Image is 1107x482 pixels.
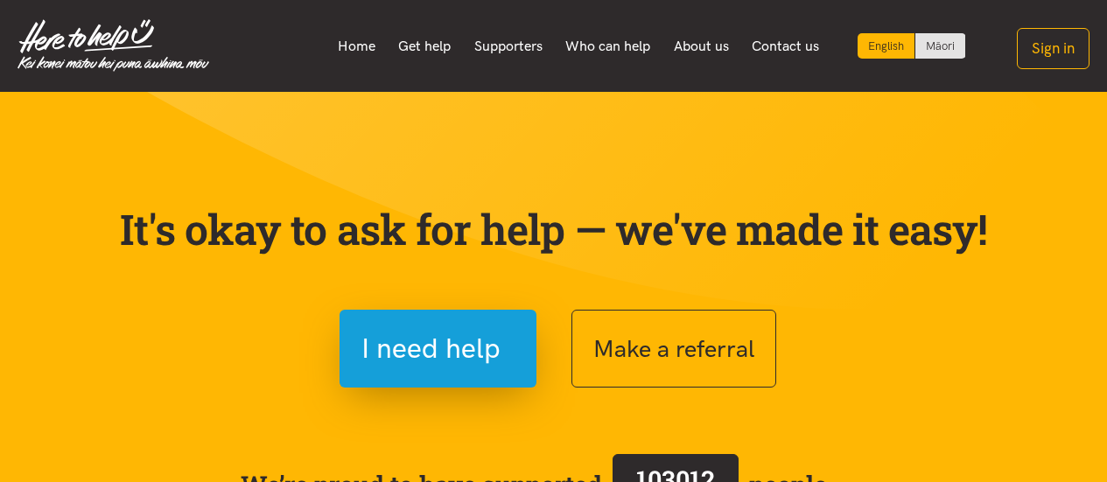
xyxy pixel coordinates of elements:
[571,310,776,388] button: Make a referral
[462,28,554,65] a: Supporters
[1017,28,1089,69] button: Sign in
[915,33,965,59] a: Switch to Te Reo Māori
[116,204,991,255] p: It's okay to ask for help — we've made it easy!
[662,28,741,65] a: About us
[18,19,209,72] img: Home
[387,28,463,65] a: Get help
[340,310,536,388] button: I need help
[554,28,662,65] a: Who can help
[858,33,915,59] div: Current language
[361,326,501,371] span: I need help
[740,28,831,65] a: Contact us
[858,33,966,59] div: Language toggle
[326,28,387,65] a: Home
